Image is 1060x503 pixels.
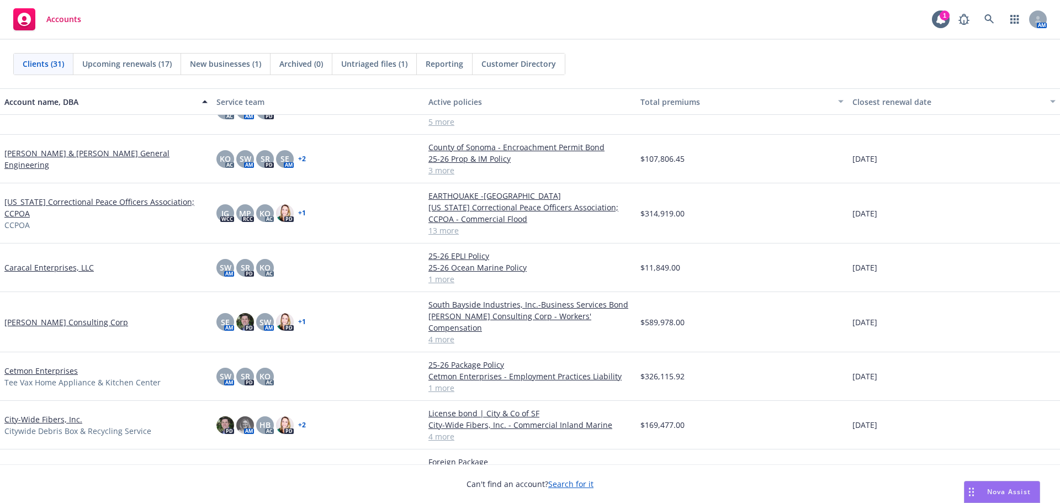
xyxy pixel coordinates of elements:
a: Report a Bug [953,8,975,30]
a: 1 more [428,273,632,285]
span: JG [221,208,229,219]
span: SE [221,316,230,328]
span: Citywide Debris Box & Recycling Service [4,425,151,437]
span: CCPOA [4,219,30,231]
a: + 1 [298,319,306,325]
a: Switch app [1004,8,1026,30]
a: License bond | City & Co of SF [428,407,632,419]
a: Cetmon Enterprises - Employment Practices Liability [428,370,632,382]
a: 4 more [428,333,632,345]
img: photo [236,313,254,331]
span: New businesses (1) [190,58,261,70]
span: KO [259,208,271,219]
a: 25-26 Ocean Marine Policy [428,262,632,273]
span: $589,978.00 [640,316,685,328]
span: $107,806.45 [640,153,685,165]
div: 1 [940,10,950,20]
span: MP [239,208,251,219]
a: City-Wide Fibers, Inc. [4,414,82,425]
img: photo [236,416,254,434]
span: [DATE] [852,419,877,431]
span: KO [259,370,271,382]
div: Total premiums [640,96,831,108]
span: KO [259,262,271,273]
div: Service team [216,96,420,108]
button: Closest renewal date [848,88,1060,115]
a: Cetmon Enterprises [4,365,78,377]
button: Nova Assist [964,481,1040,503]
div: Closest renewal date [852,96,1043,108]
a: [PERSON_NAME] Consulting Corp - Workers' Compensation [428,310,632,333]
a: Caracal Enterprises, LLC [4,262,94,273]
span: [DATE] [852,153,877,165]
img: photo [276,204,294,222]
span: SE [280,153,289,165]
span: SW [220,370,231,382]
span: Upcoming renewals (17) [82,58,172,70]
a: [US_STATE] Correctional Peace Officers Association; CCPOA - Commercial Flood [428,202,632,225]
a: 25-26 Prop & IM Policy [428,153,632,165]
span: SR [261,153,270,165]
span: Nova Assist [987,487,1031,496]
a: [PERSON_NAME] & [PERSON_NAME] General Engineering [4,147,208,171]
a: Search [978,8,1000,30]
a: 1 more [428,382,632,394]
a: [PERSON_NAME] Consulting Corp [4,316,128,328]
a: 13 more [428,225,632,236]
a: + 2 [298,156,306,162]
span: Clients (31) [23,58,64,70]
a: South Bayside Industries, Inc.-Business Services Bond [428,299,632,310]
span: [DATE] [852,316,877,328]
img: photo [216,416,234,434]
span: Reporting [426,58,463,70]
div: Active policies [428,96,632,108]
img: photo [276,313,294,331]
button: Service team [212,88,424,115]
a: 4 more [428,431,632,442]
button: Total premiums [636,88,848,115]
span: $314,919.00 [640,208,685,219]
span: SW [259,316,271,328]
span: Customer Directory [481,58,556,70]
a: 3 more [428,165,632,176]
button: Active policies [424,88,636,115]
span: SR [241,262,250,273]
a: Search for it [548,479,593,489]
span: HB [259,419,271,431]
span: Untriaged files (1) [341,58,407,70]
span: SR [241,370,250,382]
a: City-Wide Fibers, Inc. - Commercial Inland Marine [428,419,632,431]
span: SW [220,262,231,273]
a: [US_STATE] Correctional Peace Officers Association; CCPOA [4,196,208,219]
a: Foreign Package [428,456,632,468]
span: Archived (0) [279,58,323,70]
a: Accounts [9,4,86,35]
span: [DATE] [852,208,877,219]
a: 25-26 Package Policy [428,359,632,370]
a: 5 more [428,116,632,128]
div: Drag to move [964,481,978,502]
span: $11,849.00 [640,262,680,273]
a: County of Sonoma - Encroachment Permit Bond [428,141,632,153]
img: photo [276,416,294,434]
a: EARTHQUAKE -[GEOGRAPHIC_DATA] [428,190,632,202]
a: 25-26 EPLI Policy [428,250,632,262]
span: [DATE] [852,370,877,382]
span: KO [220,153,231,165]
div: Account name, DBA [4,96,195,108]
span: $169,477.00 [640,419,685,431]
a: + 2 [298,422,306,428]
span: Can't find an account? [467,478,593,490]
span: $326,115.92 [640,370,685,382]
span: [DATE] [852,262,877,273]
span: Accounts [46,15,81,24]
a: + 1 [298,210,306,216]
span: Tee Vax Home Appliance & Kitchen Center [4,377,161,388]
span: SW [240,153,251,165]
